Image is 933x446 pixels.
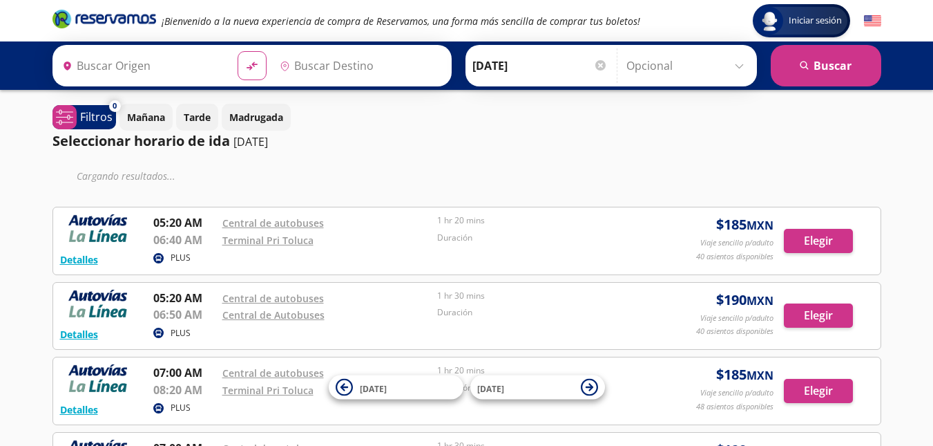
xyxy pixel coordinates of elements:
[127,110,165,124] p: Mañana
[77,169,175,183] em: Cargando resultados ...
[162,15,640,28] em: ¡Bienvenido a la nueva experiencia de compra de Reservamos, una forma más sencilla de comprar tus...
[80,109,113,125] p: Filtros
[113,100,117,112] span: 0
[477,382,504,394] span: [DATE]
[171,327,191,340] p: PLUS
[229,110,283,124] p: Madrugada
[716,214,773,235] span: $ 185
[472,48,608,83] input: Elegir Fecha
[747,293,773,308] small: MXN
[470,375,605,400] button: [DATE]
[171,252,191,264] p: PLUS
[222,366,324,380] a: Central de autobuses
[437,214,646,227] p: 1 hr 20 mins
[696,401,773,413] p: 48 asientos disponibles
[700,237,773,249] p: Viaje sencillo p/adulto
[222,308,325,322] a: Central de Autobuses
[153,290,215,306] p: 05:20 AM
[716,290,773,310] span: $ 190
[329,375,463,400] button: [DATE]
[52,8,156,33] a: Brand Logo
[52,105,116,129] button: 0Filtros
[171,402,191,414] p: PLUS
[437,290,646,302] p: 1 hr 30 mins
[60,290,136,317] img: RESERVAMOS
[153,382,215,398] p: 08:20 AM
[119,104,173,131] button: Mañana
[52,131,230,151] p: Seleccionar horario de ida
[783,14,847,28] span: Iniciar sesión
[696,251,773,263] p: 40 asientos disponibles
[771,45,881,86] button: Buscar
[784,229,853,253] button: Elegir
[222,384,314,397] a: Terminal Pri Toluca
[784,379,853,403] button: Elegir
[52,8,156,29] i: Brand Logo
[153,214,215,231] p: 05:20 AM
[60,327,98,342] button: Detalles
[747,218,773,233] small: MXN
[274,48,444,83] input: Buscar Destino
[57,48,227,83] input: Buscar Origen
[60,252,98,267] button: Detalles
[222,104,291,131] button: Madrugada
[360,382,387,394] span: [DATE]
[696,326,773,337] p: 40 asientos disponibles
[233,133,268,150] p: [DATE]
[176,104,218,131] button: Tarde
[437,306,646,319] p: Duración
[437,364,646,377] p: 1 hr 20 mins
[222,292,324,305] a: Central de autobuses
[700,313,773,324] p: Viaje sencillo p/adulto
[626,48,750,83] input: Opcional
[222,234,314,247] a: Terminal Pri Toluca
[153,364,215,381] p: 07:00 AM
[716,364,773,385] span: $ 185
[60,214,136,242] img: RESERVAMOS
[222,216,324,230] a: Central de autobuses
[747,368,773,383] small: MXN
[437,232,646,244] p: Duración
[864,12,881,30] button: English
[153,232,215,248] p: 06:40 AM
[184,110,211,124] p: Tarde
[153,306,215,323] p: 06:50 AM
[700,387,773,399] p: Viaje sencillo p/adulto
[60,364,136,392] img: RESERVAMOS
[784,304,853,328] button: Elegir
[60,402,98,417] button: Detalles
